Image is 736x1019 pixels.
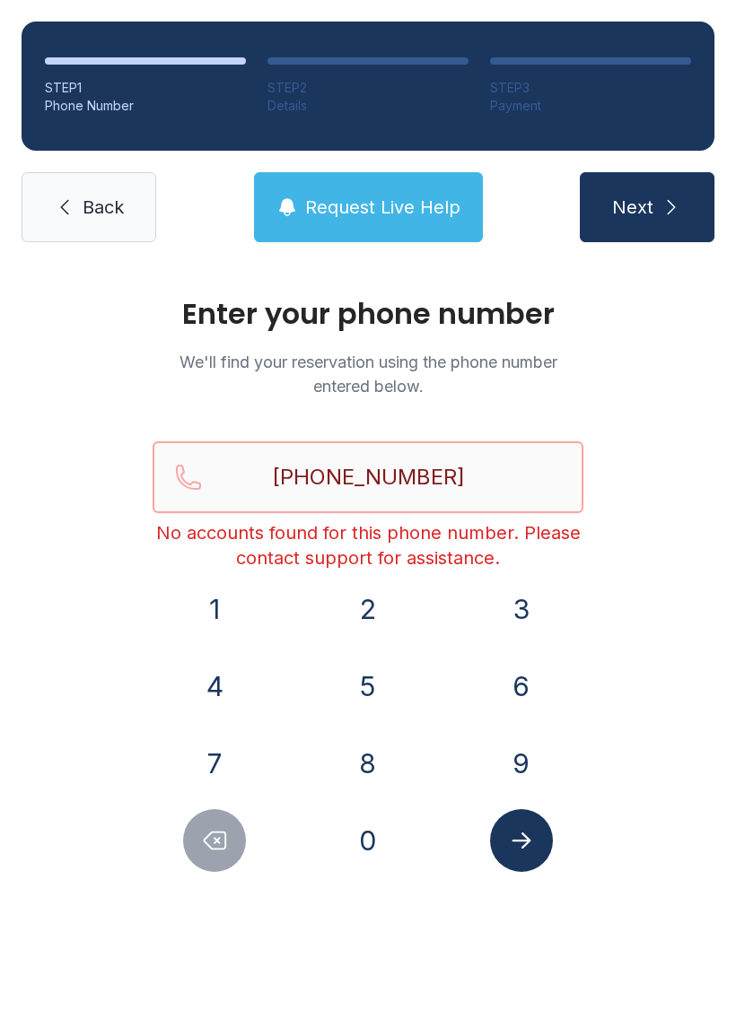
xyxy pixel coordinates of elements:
button: 5 [337,655,399,718]
div: STEP 1 [45,79,246,97]
button: Delete number [183,809,246,872]
button: 1 [183,578,246,640]
div: Details [267,97,469,115]
button: 4 [183,655,246,718]
div: Phone Number [45,97,246,115]
span: Back [83,195,124,220]
h1: Enter your phone number [153,300,583,328]
p: We'll find your reservation using the phone number entered below. [153,350,583,398]
button: 3 [490,578,553,640]
div: No accounts found for this phone number. Please contact support for assistance. [153,520,583,570]
div: STEP 3 [490,79,691,97]
input: Reservation phone number [153,441,583,513]
button: 9 [490,732,553,795]
button: Submit lookup form [490,809,553,872]
div: Payment [490,97,691,115]
button: 7 [183,732,246,795]
button: 6 [490,655,553,718]
button: 2 [337,578,399,640]
button: 0 [337,809,399,872]
span: Next [612,195,653,220]
button: 8 [337,732,399,795]
span: Request Live Help [305,195,460,220]
div: STEP 2 [267,79,469,97]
